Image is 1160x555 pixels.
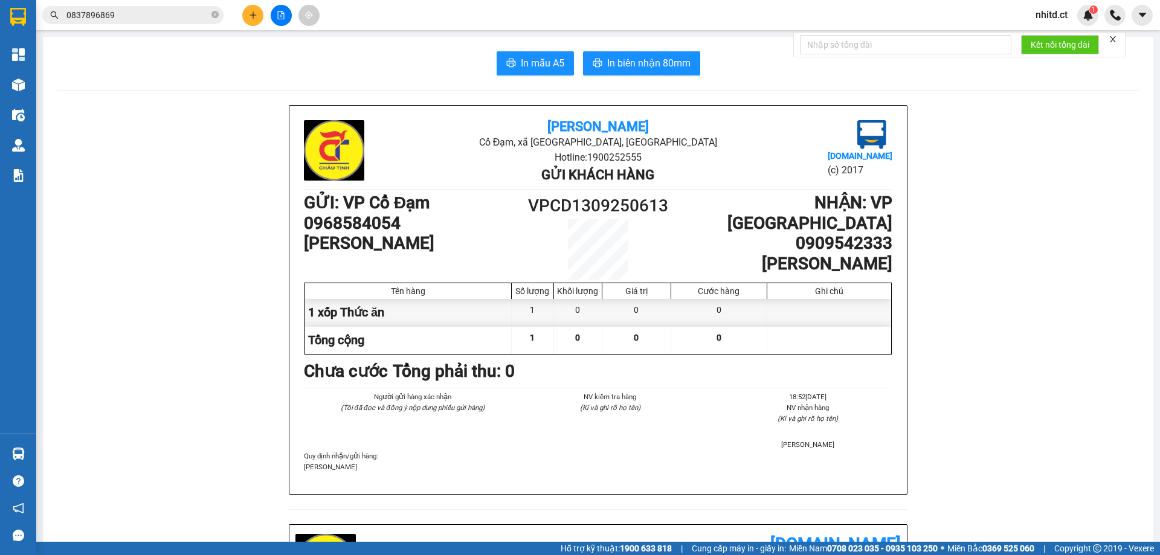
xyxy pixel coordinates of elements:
span: close [1109,35,1117,43]
li: 18:52[DATE] [724,391,892,402]
span: printer [593,58,602,69]
div: 1 xốp Thức ăn [305,299,512,326]
span: caret-down [1137,10,1148,21]
div: 0 [602,299,671,326]
span: aim [304,11,313,19]
button: file-add [271,5,292,26]
span: ⚪️ [941,546,944,551]
span: In mẫu A5 [521,56,564,71]
span: nhitd.ct [1026,7,1077,22]
span: close-circle [211,11,219,18]
b: GỬI : VP Cổ Đạm [304,193,430,213]
h1: [PERSON_NAME] [304,233,524,254]
span: message [13,530,24,541]
strong: 0708 023 035 - 0935 103 250 [827,544,938,553]
span: notification [13,502,24,514]
span: Kết nối tổng đài [1031,38,1089,51]
b: [DOMAIN_NAME] [770,534,901,554]
span: Cung cấp máy in - giấy in: [692,542,786,555]
h1: 0909542333 [672,233,892,254]
img: logo.jpg [304,120,364,181]
span: 0 [717,333,721,342]
b: Chưa cước [304,361,388,381]
span: | [1043,542,1045,555]
img: warehouse-icon [12,79,25,91]
i: (Tôi đã đọc và đồng ý nộp dung phiếu gửi hàng) [341,403,485,412]
div: Cước hàng [674,286,764,296]
span: In biên nhận 80mm [607,56,691,71]
strong: 0369 525 060 [982,544,1034,553]
span: close-circle [211,10,219,21]
button: printerIn mẫu A5 [497,51,574,75]
li: Cổ Đạm, xã [GEOGRAPHIC_DATA], [GEOGRAPHIC_DATA] [402,135,794,150]
span: 1 [1091,5,1095,14]
div: 0 [554,299,602,326]
span: Tổng cộng [308,333,364,347]
span: 0 [575,333,580,342]
div: Ghi chú [770,286,888,296]
div: Số lượng [515,286,550,296]
li: Người gửi hàng xác nhận [328,391,497,402]
img: logo-vxr [10,8,26,26]
span: printer [506,58,516,69]
span: Hỗ trợ kỹ thuật: [561,542,672,555]
img: warehouse-icon [12,109,25,121]
input: Tìm tên, số ĐT hoặc mã đơn [66,8,209,22]
button: plus [242,5,263,26]
span: Miền Nam [789,542,938,555]
button: Kết nối tổng đài [1021,35,1099,54]
div: Quy định nhận/gửi hàng : [304,451,892,472]
img: dashboard-icon [12,48,25,61]
i: (Kí và ghi rõ họ tên) [580,403,640,412]
strong: 1900 633 818 [620,544,672,553]
button: printerIn biên nhận 80mm [583,51,700,75]
span: file-add [277,11,285,19]
div: Giá trị [605,286,668,296]
li: [PERSON_NAME] [724,439,892,450]
div: 0 [671,299,767,326]
li: NV nhận hàng [724,402,892,413]
b: Tổng phải thu: 0 [393,361,515,381]
h1: 0968584054 [304,213,524,234]
img: solution-icon [12,169,25,182]
img: logo.jpg [857,120,886,149]
div: Khối lượng [557,286,599,296]
span: plus [249,11,257,19]
span: Miền Bắc [947,542,1034,555]
span: question-circle [13,475,24,487]
b: NHẬN : VP [GEOGRAPHIC_DATA] [727,193,892,233]
li: (c) 2017 [828,162,892,178]
span: copyright [1093,544,1101,553]
p: [PERSON_NAME] [304,461,892,472]
img: phone-icon [1110,10,1121,21]
span: search [50,11,59,19]
sup: 1 [1089,5,1098,14]
li: Hotline: 1900252555 [402,150,794,165]
span: 1 [530,333,535,342]
b: [DOMAIN_NAME] [828,151,892,161]
span: | [681,542,683,555]
li: NV kiểm tra hàng [526,391,694,402]
button: caret-down [1132,5,1153,26]
div: 1 [512,299,554,326]
b: Gửi khách hàng [541,167,654,182]
h1: VPCD1309250613 [524,193,672,219]
b: [PERSON_NAME] [547,119,649,134]
img: warehouse-icon [12,139,25,152]
input: Nhập số tổng đài [800,35,1011,54]
span: 0 [634,333,639,342]
i: (Kí và ghi rõ họ tên) [778,414,838,423]
img: warehouse-icon [12,448,25,460]
img: icon-new-feature [1083,10,1094,21]
button: aim [298,5,320,26]
h1: [PERSON_NAME] [672,254,892,274]
div: Tên hàng [308,286,508,296]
